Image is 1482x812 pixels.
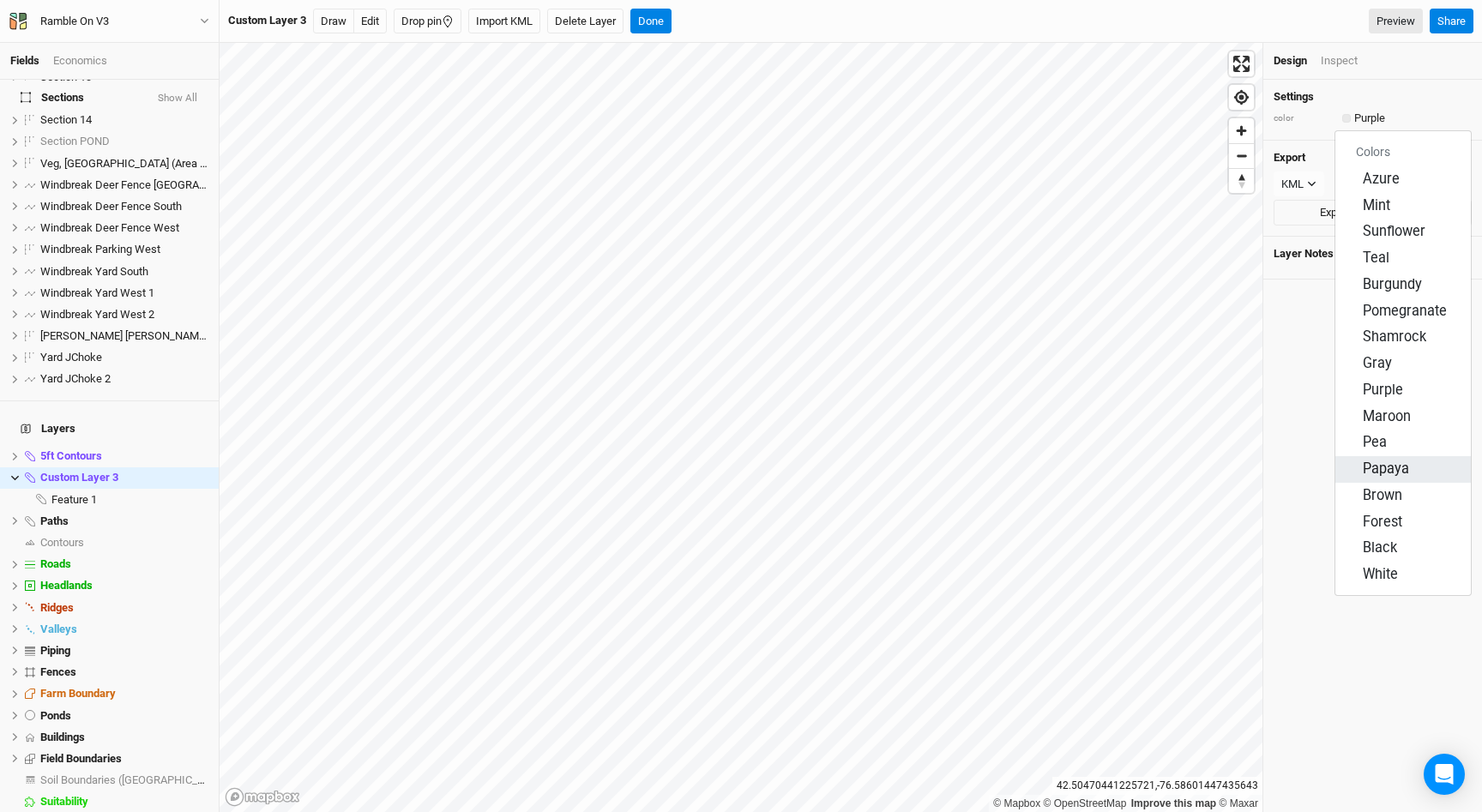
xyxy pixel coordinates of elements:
[1274,247,1334,262] span: Layer Notes
[40,243,160,256] span: Windbreak Parking West
[40,265,208,279] div: Windbreak Yard South
[1363,275,1422,295] span: Burgundy
[40,135,110,147] span: Section POND
[40,665,76,678] span: Fences
[40,795,208,809] div: Suitability
[353,9,387,34] button: Edit
[993,797,1040,809] a: Mapbox
[40,579,208,592] div: Headlands
[1363,170,1400,189] span: Azure
[1335,138,1471,166] h6: Colors
[40,200,208,214] div: Windbreak Deer Fence South
[40,795,88,808] span: Suitability
[40,601,208,615] div: Ridges
[1363,460,1409,479] span: Papaya
[40,113,208,127] div: Section 14
[40,221,208,235] div: Windbreak Deer Fence West
[40,773,208,787] div: Soil Boundaries (US)
[1229,168,1254,193] button: Reset bearing to north
[40,557,71,570] span: Roads
[1354,111,1385,126] div: Purple
[40,221,179,234] span: Windbreak Deer Fence West
[1044,797,1127,809] a: OpenStreetMap
[1424,754,1465,795] div: Open Intercom Messenger
[1131,797,1216,809] a: Improve this map
[40,709,208,723] div: Ponds
[1363,222,1425,242] span: Sunflower
[1363,302,1447,322] span: Pomegranate
[1363,381,1403,400] span: Purple
[1229,169,1254,193] span: Reset bearing to north
[40,644,70,657] span: Piping
[1363,486,1402,506] span: Brown
[1274,200,1472,226] button: ExportCustom Layer 3
[40,623,77,635] span: Valleys
[40,752,122,765] span: Field Boundaries
[40,157,210,170] span: Veg, [GEOGRAPHIC_DATA] (Area 1)
[1363,433,1387,453] span: Pea
[40,178,258,191] span: Windbreak Deer Fence [GEOGRAPHIC_DATA]
[10,54,39,67] a: Fields
[1430,9,1473,34] button: Share
[1363,538,1397,558] span: Black
[40,471,118,484] span: Custom Layer 3
[40,514,208,528] div: Paths
[40,113,92,126] span: Section 14
[40,286,154,299] span: Windbreak Yard West 1
[40,308,154,321] span: Windbreak Yard West 2
[1229,118,1254,143] button: Zoom in
[313,9,354,34] button: Draw
[1369,9,1423,34] a: Preview
[220,43,1262,812] canvas: Map
[40,157,208,171] div: Veg, Kourtney (Area 1)
[40,135,208,148] div: Section POND
[40,731,208,744] div: Buildings
[51,493,208,507] div: Feature 1
[40,308,208,322] div: Windbreak Yard West 2
[40,644,208,658] div: Piping
[40,372,208,386] div: Yard JChoke 2
[1363,565,1398,585] span: White
[40,351,102,364] span: Yard JChoke
[1229,85,1254,110] button: Find my location
[1274,151,1472,165] h4: Export
[1321,53,1358,69] div: Inspect
[40,601,74,614] span: Ridges
[40,773,231,786] span: Soil Boundaries ([GEOGRAPHIC_DATA])
[10,412,208,446] h4: Layers
[40,265,148,278] span: Windbreak Yard South
[1363,513,1402,532] span: Forest
[53,53,107,69] div: Economics
[1363,328,1426,347] span: Shamrock
[40,329,216,342] span: [PERSON_NAME] [PERSON_NAME] 1
[225,787,300,807] a: Mapbox logo
[40,514,69,527] span: Paths
[51,493,97,506] span: Feature 1
[40,687,208,701] div: Farm Boundary
[40,731,85,743] span: Buildings
[40,449,102,462] span: 5ft Contours
[1229,143,1254,168] button: Zoom out
[1363,196,1390,216] span: Mint
[394,9,461,34] button: Drop pin
[40,13,109,30] div: Ramble On V3
[40,623,208,636] div: Valleys
[40,372,111,385] span: Yard JChoke 2
[40,752,208,766] div: Field Boundaries
[40,557,208,571] div: Roads
[1274,171,1324,197] button: KML
[1229,51,1254,76] button: Enter fullscreen
[1274,53,1307,69] div: Design
[40,536,208,550] div: Contours
[40,286,208,300] div: Windbreak Yard West 1
[40,687,116,700] span: Farm Boundary
[40,200,182,213] span: Windbreak Deer Fence South
[1219,797,1258,809] a: Maxar
[40,329,208,343] div: Woods Paddock 1
[40,243,208,256] div: Windbreak Parking West
[1363,249,1389,268] span: Teal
